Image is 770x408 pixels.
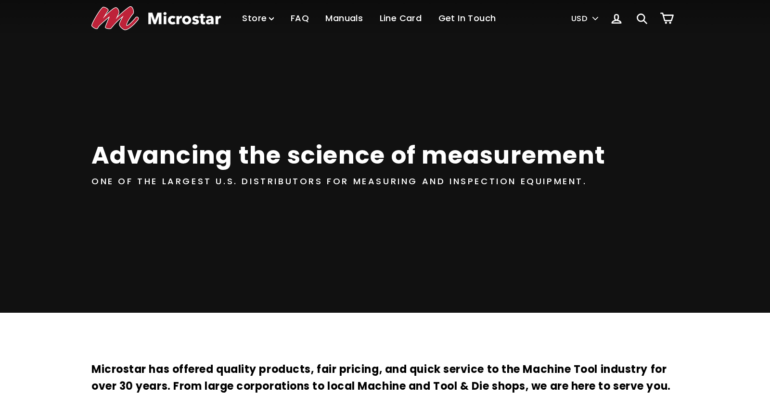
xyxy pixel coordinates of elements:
a: Store [235,4,281,33]
a: Manuals [318,4,370,33]
img: Microstar Electronics [91,6,221,30]
div: One of the largest U.S. distributors for measuring and inspection equipment. [91,175,587,189]
a: Get In Touch [431,4,503,33]
h3: Microstar has offered quality products, fair pricing, and quick service to the Machine Tool indus... [91,361,679,395]
ul: Primary [235,4,503,33]
a: FAQ [283,4,316,33]
a: Line Card [372,4,429,33]
div: Advancing the science of measurement [91,139,605,172]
